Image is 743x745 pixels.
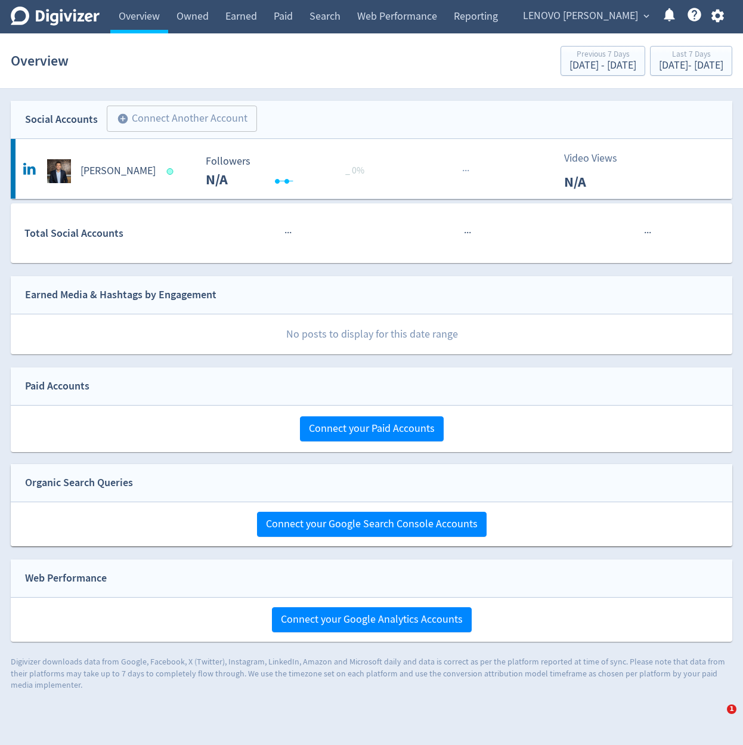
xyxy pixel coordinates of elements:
span: · [465,163,467,178]
button: Connect Another Account [107,106,257,132]
iframe: Intercom live chat [702,704,731,733]
div: Previous 7 Days [569,50,636,60]
p: Video Views [564,150,633,166]
button: Connect your Google Search Console Accounts [257,512,487,537]
span: · [464,225,466,240]
span: · [466,225,469,240]
div: Earned Media & Hashtags by Engagement [25,286,216,304]
a: Connect your Paid Accounts [300,422,444,435]
span: · [284,225,287,240]
span: 1 [727,704,736,714]
svg: Followers --- [200,156,379,187]
span: _ 0% [345,165,364,177]
span: · [646,225,649,240]
button: Last 7 Days[DATE]- [DATE] [650,46,732,76]
div: Total Social Accounts [24,225,197,242]
span: · [644,225,646,240]
span: · [287,225,289,240]
span: · [469,225,471,240]
div: Last 7 Days [659,50,723,60]
span: Connect your Google Search Console Accounts [266,519,478,530]
span: Connect your Google Analytics Accounts [281,614,463,625]
button: Previous 7 Days[DATE] - [DATE] [561,46,645,76]
h1: Overview [11,42,69,80]
span: · [462,163,465,178]
button: Connect your Paid Accounts [300,416,444,441]
a: Connect Another Account [98,107,257,132]
span: · [289,225,292,240]
p: No posts to display for this date range [11,314,732,354]
span: · [467,163,469,178]
div: Paid Accounts [25,378,89,395]
button: LENOVO [PERSON_NAME] [519,7,652,26]
a: Connect your Google Analytics Accounts [272,613,472,626]
span: expand_more [641,11,652,21]
p: Digivizer downloads data from Google, Facebook, X (Twitter), Instagram, LinkedIn, Amazon and Micr... [11,656,732,691]
span: · [649,225,651,240]
span: LENOVO [PERSON_NAME] [523,7,638,26]
a: Connect your Google Search Console Accounts [257,517,487,531]
span: Data last synced: 31 Aug 2025, 10:02pm (AEST) [167,168,177,175]
p: N/A [564,171,633,193]
span: add_circle [117,113,129,125]
img: Steve Long undefined [47,159,71,183]
button: Connect your Google Analytics Accounts [272,607,472,632]
div: [DATE] - [DATE] [659,60,723,71]
div: [DATE] - [DATE] [569,60,636,71]
h5: [PERSON_NAME] [81,164,156,178]
div: Web Performance [25,570,107,587]
div: Social Accounts [25,111,98,128]
span: Connect your Paid Accounts [309,423,435,434]
div: Organic Search Queries [25,474,133,491]
a: Steve Long undefined[PERSON_NAME] Followers --- _ 0% Followers N/A ···Video ViewsN/A [11,139,732,199]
